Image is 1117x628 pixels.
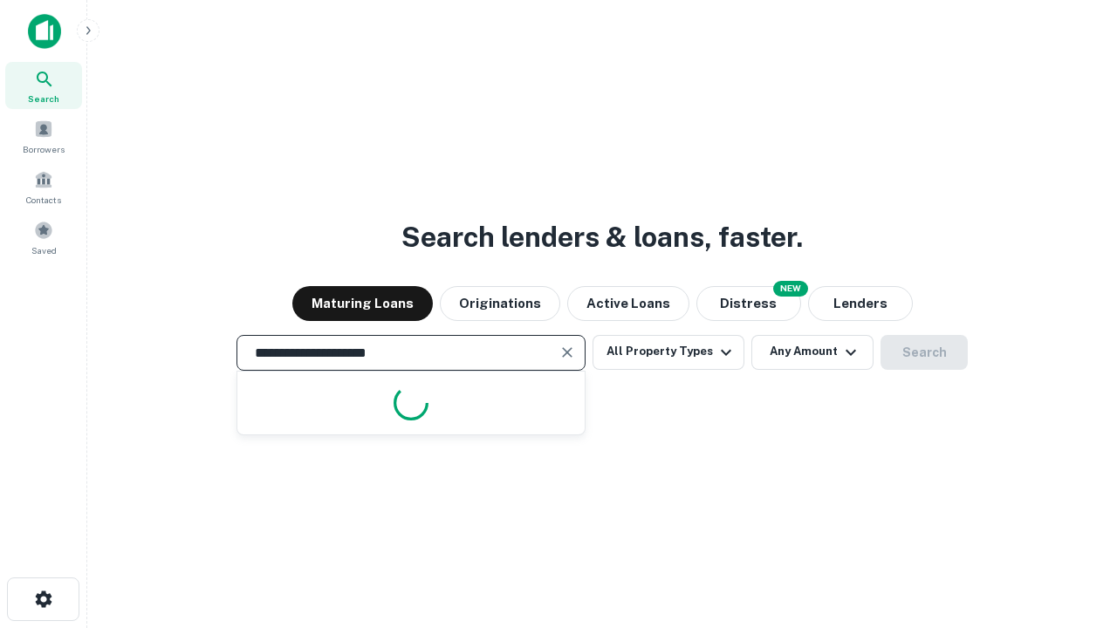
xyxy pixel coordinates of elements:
button: Active Loans [567,286,689,321]
button: All Property Types [593,335,744,370]
span: Search [28,92,59,106]
button: Any Amount [751,335,874,370]
span: Contacts [26,193,61,207]
iframe: Chat Widget [1030,488,1117,572]
div: NEW [773,281,808,297]
button: Maturing Loans [292,286,433,321]
button: Clear [555,340,579,365]
button: Lenders [808,286,913,321]
a: Saved [5,214,82,261]
a: Contacts [5,163,82,210]
button: Originations [440,286,560,321]
span: Borrowers [23,142,65,156]
a: Borrowers [5,113,82,160]
button: Search distressed loans with lien and other non-mortgage details. [696,286,801,321]
img: capitalize-icon.png [28,14,61,49]
a: Search [5,62,82,109]
span: Saved [31,243,57,257]
h3: Search lenders & loans, faster. [401,216,803,258]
